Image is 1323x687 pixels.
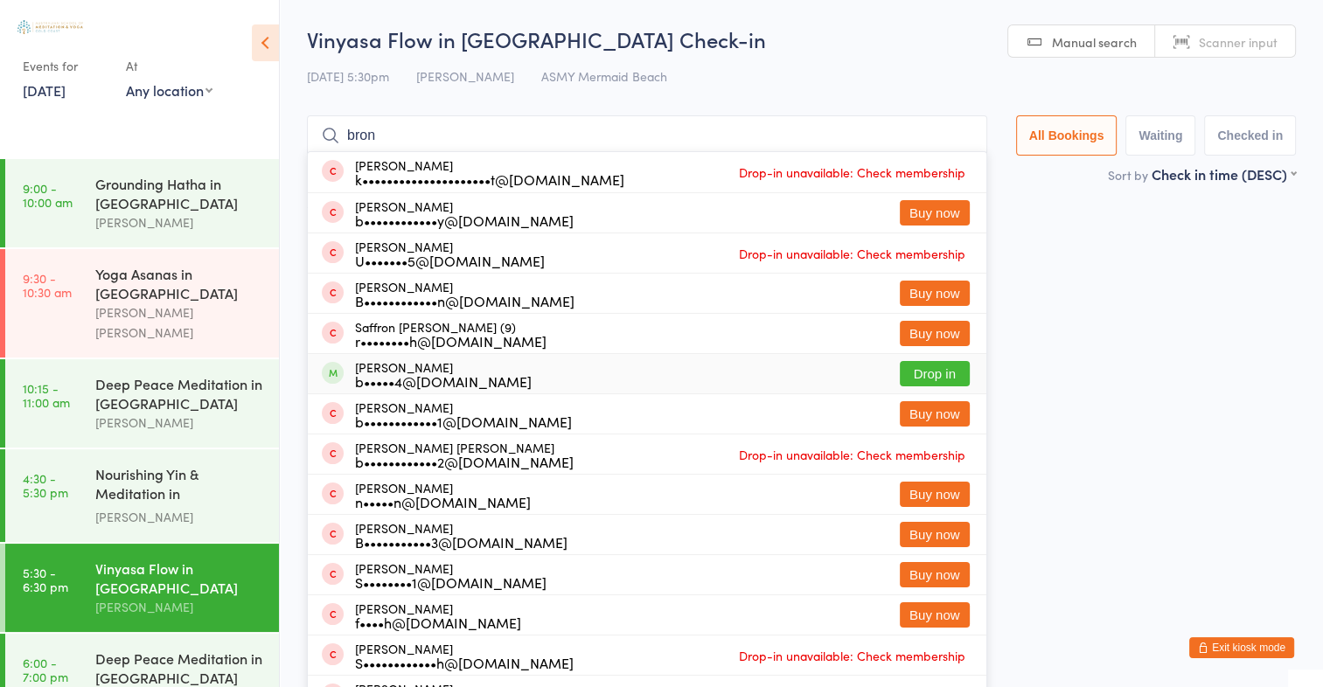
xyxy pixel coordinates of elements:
[355,360,532,388] div: [PERSON_NAME]
[735,159,970,185] span: Drop-in unavailable: Check membership
[95,559,264,597] div: Vinyasa Flow in [GEOGRAPHIC_DATA]
[126,52,212,80] div: At
[355,481,531,509] div: [PERSON_NAME]
[541,67,667,85] span: ASMY Mermaid Beach
[355,199,574,227] div: [PERSON_NAME]
[23,566,68,593] time: 5:30 - 6:30 pm
[23,271,72,299] time: 9:30 - 10:30 am
[735,642,970,669] span: Drop-in unavailable: Check membership
[355,253,545,267] div: U•••••••5@[DOMAIN_NAME]
[23,52,108,80] div: Events for
[5,159,279,247] a: 9:00 -10:00 amGrounding Hatha in [GEOGRAPHIC_DATA][PERSON_NAME]
[1199,33,1278,51] span: Scanner input
[1052,33,1137,51] span: Manual search
[23,181,73,209] time: 9:00 - 10:00 am
[126,80,212,100] div: Any location
[355,495,531,509] div: n•••••n@[DOMAIN_NAME]
[900,562,970,587] button: Buy now
[355,455,574,468] div: b••••••••••••2@[DOMAIN_NAME]
[355,213,574,227] div: b••••••••••••y@[DOMAIN_NAME]
[900,361,970,386] button: Drop in
[355,414,572,428] div: b••••••••••••1@[DOMAIN_NAME]
[355,158,624,186] div: [PERSON_NAME]
[307,115,987,156] input: Search
[95,212,264,232] div: [PERSON_NAME]
[900,321,970,346] button: Buy now
[355,441,574,468] div: [PERSON_NAME] [PERSON_NAME]
[5,449,279,542] a: 4:30 -5:30 pmNourishing Yin & Meditation in [GEOGRAPHIC_DATA][PERSON_NAME]
[900,522,970,547] button: Buy now
[900,401,970,427] button: Buy now
[17,20,83,34] img: Australian School of Meditation & Yoga (Gold Coast)
[23,471,68,499] time: 4:30 - 5:30 pm
[355,521,567,549] div: [PERSON_NAME]
[23,80,66,100] a: [DATE]
[95,174,264,212] div: Grounding Hatha in [GEOGRAPHIC_DATA]
[1152,164,1296,184] div: Check in time (DESC)
[95,413,264,433] div: [PERSON_NAME]
[355,334,547,348] div: r••••••••h@[DOMAIN_NAME]
[95,597,264,617] div: [PERSON_NAME]
[95,507,264,527] div: [PERSON_NAME]
[355,294,574,308] div: B••••••••••••n@[DOMAIN_NAME]
[355,615,521,629] div: f••••h@[DOMAIN_NAME]
[5,359,279,448] a: 10:15 -11:00 amDeep Peace Meditation in [GEOGRAPHIC_DATA][PERSON_NAME]
[5,249,279,357] a: 9:30 -10:30 amYoga Asanas in [GEOGRAPHIC_DATA][PERSON_NAME] [PERSON_NAME]
[95,374,264,413] div: Deep Peace Meditation in [GEOGRAPHIC_DATA]
[1189,637,1294,658] button: Exit kiosk mode
[23,656,68,684] time: 6:00 - 7:00 pm
[355,575,547,589] div: S••••••••1@[DOMAIN_NAME]
[307,24,1296,53] h2: Vinyasa Flow in [GEOGRAPHIC_DATA] Check-in
[900,602,970,628] button: Buy now
[900,281,970,306] button: Buy now
[416,67,514,85] span: [PERSON_NAME]
[355,172,624,186] div: k•••••••••••••••••••••t@[DOMAIN_NAME]
[355,239,545,267] div: [PERSON_NAME]
[735,441,970,468] span: Drop-in unavailable: Check membership
[1204,115,1296,156] button: Checked in
[95,264,264,302] div: Yoga Asanas in [GEOGRAPHIC_DATA]
[23,381,70,409] time: 10:15 - 11:00 am
[900,482,970,507] button: Buy now
[307,67,389,85] span: [DATE] 5:30pm
[355,374,532,388] div: b•••••4@[DOMAIN_NAME]
[900,200,970,226] button: Buy now
[95,649,264,687] div: Deep Peace Meditation in [GEOGRAPHIC_DATA]
[95,464,264,507] div: Nourishing Yin & Meditation in [GEOGRAPHIC_DATA]
[355,400,572,428] div: [PERSON_NAME]
[735,240,970,267] span: Drop-in unavailable: Check membership
[355,320,547,348] div: Saffron [PERSON_NAME] (9)
[355,601,521,629] div: [PERSON_NAME]
[1125,115,1195,156] button: Waiting
[355,561,547,589] div: [PERSON_NAME]
[355,280,574,308] div: [PERSON_NAME]
[355,535,567,549] div: B•••••••••••3@[DOMAIN_NAME]
[5,544,279,632] a: 5:30 -6:30 pmVinyasa Flow in [GEOGRAPHIC_DATA][PERSON_NAME]
[95,302,264,343] div: [PERSON_NAME] [PERSON_NAME]
[355,642,574,670] div: [PERSON_NAME]
[355,656,574,670] div: S••••••••••••h@[DOMAIN_NAME]
[1108,166,1148,184] label: Sort by
[1016,115,1118,156] button: All Bookings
